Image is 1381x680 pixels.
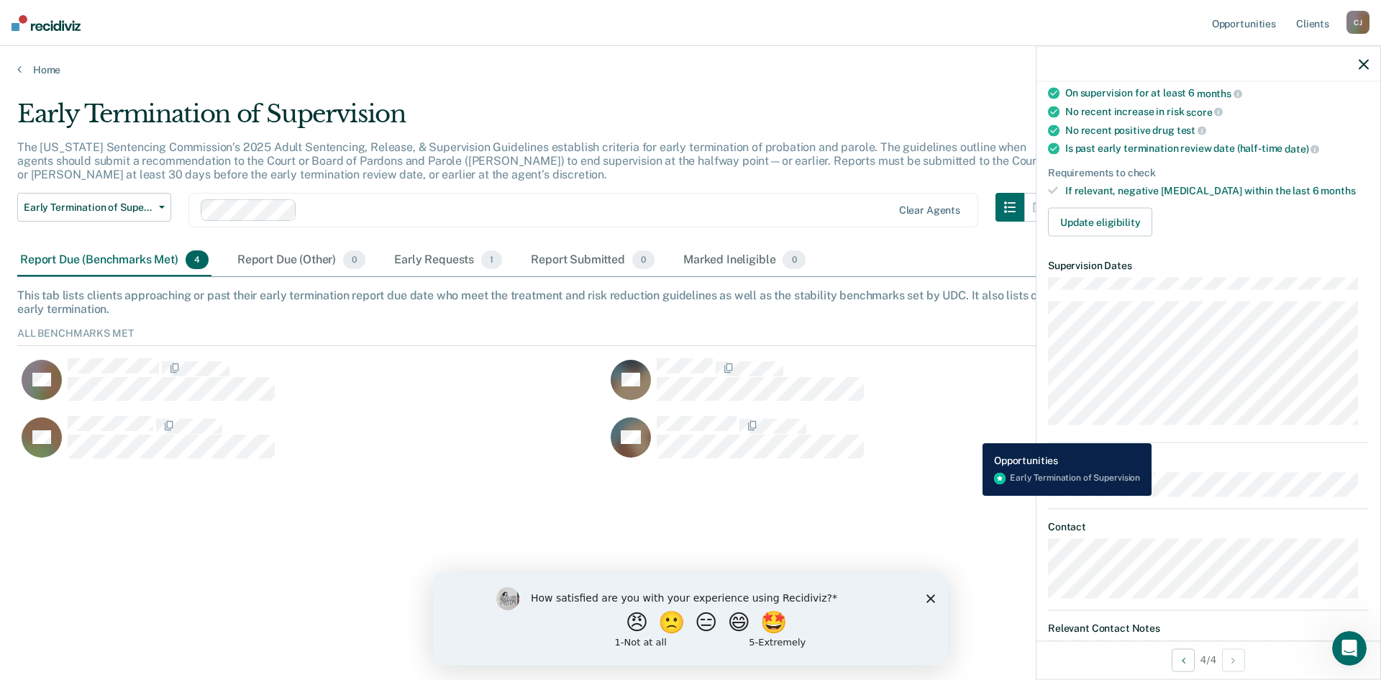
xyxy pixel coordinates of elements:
[17,63,1364,76] a: Home
[1065,124,1369,137] div: No recent positive drug
[606,415,1195,473] div: CaseloadOpportunityCell-256020
[17,327,1364,346] div: All Benchmarks Met
[1346,11,1369,34] div: C J
[391,245,505,276] div: Early Requests
[17,245,211,276] div: Report Due (Benchmarks Met)
[899,204,960,217] div: Clear agents
[632,250,655,269] span: 0
[1036,640,1380,679] div: 4 / 4
[606,358,1195,415] div: CaseloadOpportunityCell-260864
[1321,184,1355,196] span: months
[1048,260,1369,272] dt: Supervision Dates
[1177,124,1206,136] span: test
[1197,88,1242,99] span: months
[17,140,1041,181] p: The [US_STATE] Sentencing Commission’s 2025 Adult Sentencing, Release, & Supervision Guidelines e...
[1048,208,1152,237] button: Update eligibility
[680,245,808,276] div: Marked Ineligible
[1285,143,1319,155] span: date)
[1048,520,1369,532] dt: Contact
[528,245,657,276] div: Report Submitted
[17,99,1053,140] div: Early Termination of Supervision
[343,250,365,269] span: 0
[24,201,153,214] span: Early Termination of Supervision
[1186,106,1223,117] span: score
[1048,455,1369,467] dt: Milestones
[12,15,81,31] img: Recidiviz
[1222,648,1245,671] button: Next Opportunity
[17,415,606,473] div: CaseloadOpportunityCell-223378
[1065,142,1369,155] div: Is past early termination review date (half-time
[234,245,368,276] div: Report Due (Other)
[17,289,1364,316] div: This tab lists clients approaching or past their early termination report due date who meet the t...
[1048,166,1369,178] div: Requirements to check
[1172,648,1195,671] button: Previous Opportunity
[1065,184,1369,196] div: If relevant, negative [MEDICAL_DATA] within the last 6
[1065,87,1369,100] div: On supervision for at least 6
[481,250,502,269] span: 1
[1048,622,1369,634] dt: Relevant Contact Notes
[783,250,805,269] span: 0
[433,573,948,666] iframe: Survey by Kim from Recidiviz
[17,358,606,415] div: CaseloadOpportunityCell-264308
[1332,631,1367,666] iframe: Intercom live chat
[186,250,209,269] span: 4
[1065,106,1369,119] div: No recent increase in risk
